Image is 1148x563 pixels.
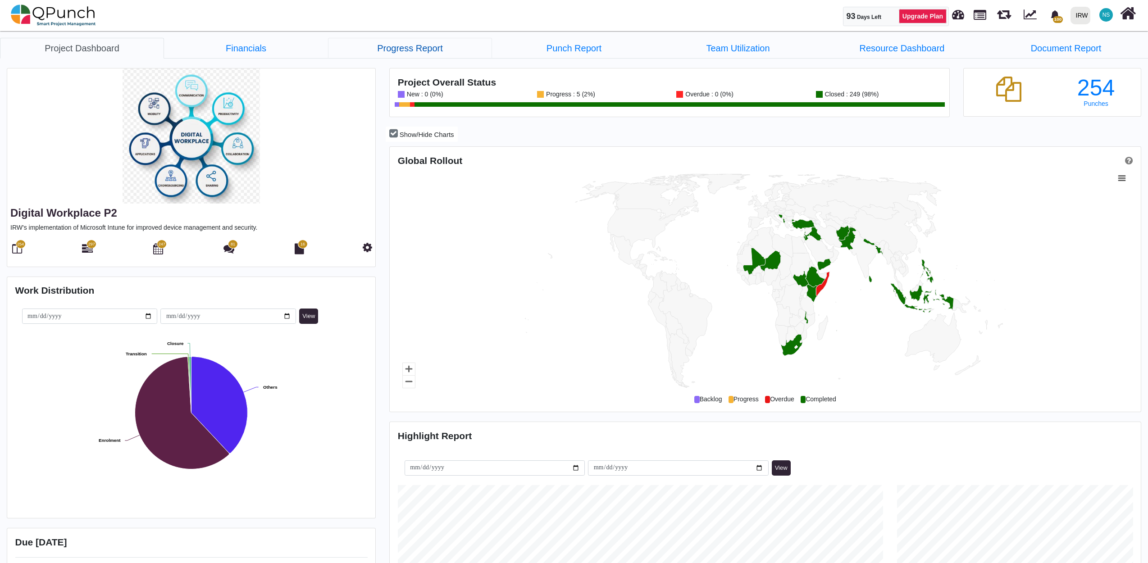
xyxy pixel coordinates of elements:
span: 247 [159,241,165,248]
span: Nadeem Sheikh [1099,8,1113,22]
span: 81 [231,241,235,248]
h4: Due [DATE] [15,536,368,548]
span: 254 [17,241,24,248]
span: . [765,396,770,403]
span: . [694,396,699,403]
div: Chart. Highcharts interactive chart. [398,169,1133,395]
span: . [801,396,806,403]
a: bell fill100 [1045,0,1067,29]
a: Digital Workplace P2 [10,207,117,219]
svg: Interactive chart [15,324,367,504]
button: View [772,460,791,476]
span: 297 [88,241,95,248]
a: Upgrade Plan [899,9,947,23]
span: Projects [974,6,986,20]
a: NS [1094,0,1118,29]
i: Punch Discussion [223,243,234,254]
text: Transition [126,351,147,356]
svg: Interactive chart [398,169,1132,395]
a: Financials [164,38,328,59]
a: Help [1122,155,1133,166]
li: Digital Workplace P2 [656,38,820,58]
div: Dynamic Report [1019,0,1045,30]
g: Zoom chart [402,363,415,375]
a: 254 Punches [1059,77,1133,107]
div: Global Rollout [398,155,765,166]
i: Gantt [82,243,93,254]
i: Board [12,243,22,254]
g: Zoom out chart [402,375,415,388]
span: Days Left [857,14,881,20]
span: Dashboard [952,5,964,19]
path: Enrolment, 8,752%. Workload. [135,357,229,469]
p: IRW's implementation of Microsoft Intune for improved device management and security. [10,223,372,232]
i: Document Library [295,243,304,254]
span: 100 [1053,16,1062,23]
a: Team Utilization [656,38,820,59]
a: IRW [1066,0,1094,30]
span: 16 [301,241,305,248]
div: Backlog Progress Overdue Completed [398,395,1133,404]
text: Enrolment [99,438,121,443]
button: Show/Hide Charts [386,127,457,142]
div: IRW [1076,8,1088,23]
a: Punch Report [492,38,656,59]
div: Progress : 5 (2%) [544,91,595,98]
span: Show/Hide Charts [400,131,454,138]
i: Home [1120,5,1136,22]
span: NS [1102,12,1110,18]
h4: Project Overall Status [398,77,942,88]
h4: Highlight Report [398,430,1133,441]
span: . [729,396,733,403]
div: Notification [1047,7,1063,23]
img: qpunch-sp.fa6292f.png [11,2,96,29]
div: Overdue : 0 (0%) [683,91,733,98]
a: Document Report [984,38,1148,59]
a: Resource Dashboard [820,38,984,59]
i: Calendar [153,243,163,254]
div: Chart. Highcharts interactive chart. [15,324,368,504]
div: Closed : 249 (98%) [823,91,879,98]
div: 254 [1059,77,1133,99]
span: 93 [847,12,856,21]
g: Country, map 1 of 1 with 216 areas. [525,174,1005,388]
span: Punches [1084,100,1108,107]
i: Project Settings [363,242,372,253]
text: Others [263,385,278,390]
text: Closure [167,341,184,346]
path: Others, 5,455%. Workload. [191,357,247,454]
a: Progress Report [328,38,492,59]
span: Releases [997,5,1011,19]
a: 297 [82,247,93,254]
svg: bell fill [1050,10,1060,20]
h4: Work Distribution [15,285,368,296]
div: New : 0 (0%) [405,91,443,98]
path: Closure, 96%. Workload. [189,357,191,413]
button: View [299,309,318,324]
path: Transition, 48%. Workload. [187,357,191,413]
